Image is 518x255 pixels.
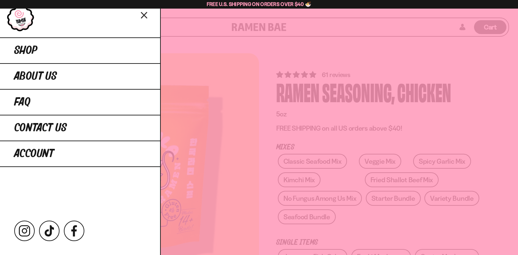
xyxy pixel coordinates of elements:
[14,70,57,82] span: About Us
[207,1,312,7] span: Free U.S. Shipping on Orders over $40 🍜
[14,45,37,57] span: Shop
[14,96,30,108] span: FAQ
[14,122,67,134] span: Contact Us
[14,148,54,160] span: Account
[139,9,150,21] button: Close menu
